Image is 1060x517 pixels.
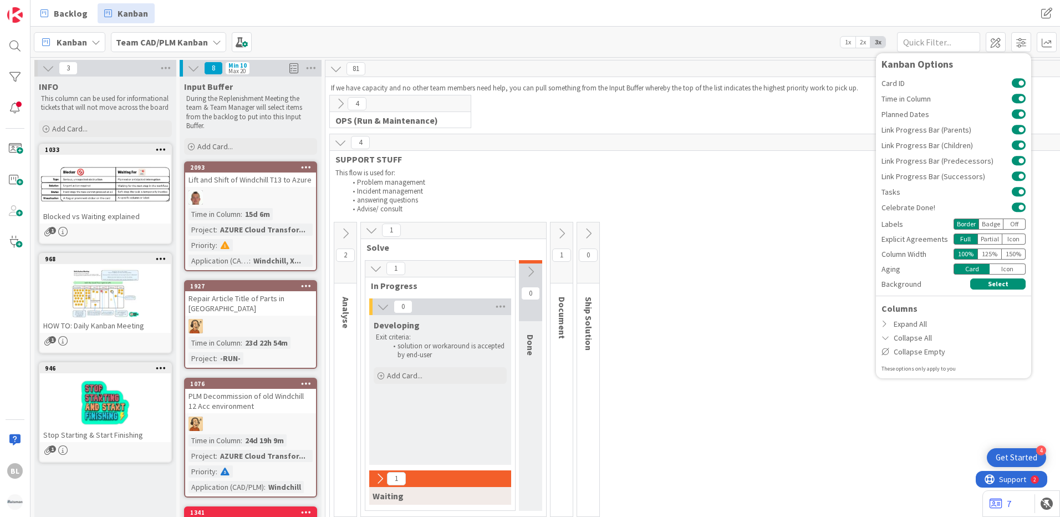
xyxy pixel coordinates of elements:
p: This column can be used for informational tickets that will not move across the board [41,94,170,113]
div: Max 20 [228,68,246,74]
span: Link Progress Bar (Children) [881,141,1012,149]
span: 81 [346,62,365,75]
span: Kanban [57,36,87,49]
span: Document [557,297,568,339]
div: 968HOW TO: Daily Kanban Meeting [40,254,171,333]
img: avatar [7,494,23,510]
div: BL [7,463,23,479]
span: : [216,465,217,478]
span: 4 [351,136,370,149]
span: Support [23,2,50,15]
div: Collapse Empty [876,345,1031,359]
span: Celebrate Done! [881,204,1012,211]
span: 0 [521,287,540,300]
div: 1927 [190,282,316,290]
span: Done [525,334,536,356]
span: : [216,239,217,251]
span: Link Progress Bar (Predecessors) [881,157,1012,165]
span: Planned Dates [881,110,1012,118]
div: Badge [979,219,1003,230]
div: -RUN- [217,352,243,364]
div: Min 10 [228,63,247,68]
div: Card [954,263,990,275]
a: 7 [990,497,1011,510]
div: Columns [876,302,1031,315]
div: Windchill, X... [251,255,304,267]
div: Column Width [881,249,954,260]
div: These options only apply to you [881,364,1026,373]
span: : [241,434,242,447]
span: Link Progress Bar (Parents) [881,126,1012,134]
span: Add Card... [52,124,88,134]
div: Priority [188,239,216,251]
button: Select [970,278,1026,290]
b: Team CAD/PLM Kanban [116,37,208,48]
div: Off [1003,219,1026,230]
div: Open Get Started checklist, remaining modules: 4 [987,448,1046,467]
div: 23d 22h 54m [242,337,291,349]
div: Border [954,219,979,230]
div: AZURE Cloud Transfor... [217,450,308,462]
span: : [241,337,242,349]
img: Visit kanbanzone.com [7,7,23,23]
span: Input Buffer [184,81,233,92]
div: PLM Decommission of old Windchill 12 Acc environment [185,389,316,413]
span: 0 [579,249,598,262]
span: 1 [552,249,571,262]
div: 968 [45,255,171,263]
span: Developing [374,320,420,331]
div: HOW TO: Daily Kanban Meeting [40,318,171,333]
div: Stop Starting & Start Finishing [40,428,171,442]
span: 1 [387,472,406,485]
div: 125 % [977,249,1002,260]
span: OPS (Run & Maintenance) [335,115,457,126]
div: Lift and Shift of Windchill T13 to Azure [185,173,316,187]
div: Full [954,234,977,245]
a: Backlog [34,3,94,23]
div: Project [188,450,216,462]
div: 946Stop Starting & Start Finishing [40,363,171,442]
div: Time in Column [188,208,241,220]
div: 2 [58,4,60,13]
span: 0 [394,300,412,313]
div: Aging [881,263,954,275]
div: 1927 [185,281,316,291]
div: 1076 [190,380,316,388]
span: 1 [49,445,56,453]
span: 2 [336,249,355,262]
div: Time in Column [188,337,241,349]
span: Tasks [881,188,1012,196]
span: Background [881,278,921,290]
div: Application (CAD/PLM) [188,481,264,493]
div: 946 [45,364,171,372]
span: Time in Column [881,95,1012,103]
div: 1033 [40,145,171,155]
div: Repair Article Title of Parts in [GEOGRAPHIC_DATA] [185,291,316,316]
span: 1 [382,224,401,237]
div: RH [185,417,316,431]
p: During the Replenishment Meeting the team & Team Manager will select items from the backlog to pu... [186,94,315,130]
div: AZURE Cloud Transfor... [217,224,308,236]
div: Partial [977,234,1002,245]
div: 946 [40,363,171,373]
span: 4 [348,97,366,110]
a: Kanban [98,3,155,23]
span: 1 [386,262,405,275]
span: 1 [49,227,56,234]
span: 1x [840,37,855,48]
li: solution or workaround is accepted by end-user [387,342,505,360]
div: Project [188,224,216,236]
div: Labels [881,219,954,230]
input: Quick Filter... [897,32,980,52]
p: Exit criteria: [376,333,504,342]
div: Windchill [266,481,304,493]
span: : [216,224,217,236]
div: Blocked vs Waiting explained [40,209,171,224]
span: INFO [39,81,58,92]
span: : [241,208,242,220]
span: Analyse [340,297,351,328]
span: In Progress [371,280,501,291]
span: 2x [855,37,870,48]
div: 150 % [1002,249,1026,260]
span: 1 [49,336,56,343]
